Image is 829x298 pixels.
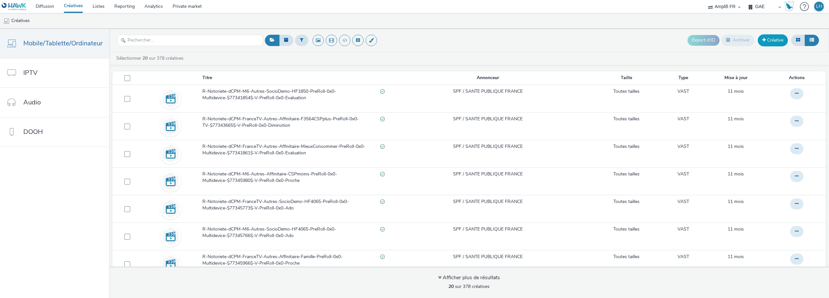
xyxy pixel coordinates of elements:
a: SPF / SANTE PUBLIQUE FRANCE [453,254,523,260]
th: Annonceur [388,71,588,85]
div: Valide [380,171,385,178]
a: 5 novembre 2024, 17:25 [728,198,744,205]
span: 11 mois [728,171,744,177]
a: VAST [677,171,689,177]
a: Toutes tailles [613,198,640,205]
img: video.svg [161,172,180,191]
span: R-Notoriete-dCPM-M6-Autres-SocioDemo-HF4065-PreRoll-0x0-Multidevice-$77345766$-V-PreRoll-0x0-Ado [202,226,380,239]
img: video.svg [161,89,180,108]
a: VAST [677,254,689,260]
span: Mobile/Tablette/Ordinateur [23,39,103,48]
a: Toutes tailles [613,143,640,150]
a: VAST [677,226,689,232]
img: mobile [3,18,10,24]
a: SPF / SANTE PUBLIQUE FRANCE [453,171,523,177]
a: Toutes tailles [613,88,640,95]
button: Grille [791,35,805,46]
a: Hawk Academy [784,1,797,12]
img: video.svg [161,227,180,246]
th: Taille [588,71,665,85]
a: 5 novembre 2024, 17:25 [728,226,744,232]
div: Afficher plus de résultats [438,274,500,281]
img: video.svg [161,199,180,218]
a: Toutes tailles [613,226,640,232]
strong: 20 [142,55,148,61]
button: Liste [805,35,819,46]
button: Archiver [721,35,755,46]
span: sur 378 créatives [449,283,490,290]
div: Valide [380,116,385,123]
a: Créative [758,34,788,46]
a: 5 novembre 2024, 17:25 [728,254,744,260]
a: R-Notoriete-dCPM-FranceTV-Autres-Affinitaire-Famille-PreRoll-0x0-Multidevice-$77345966$-V-PreRoll... [202,254,387,270]
a: Toutes tailles [613,254,640,260]
span: R-Notoriete-dCPM-M6-Autres-SocioDemo-HF1850-PreRoll-0x0-Multidevice-$77341854$-V-PreRoll-0x0-Eval... [202,88,380,101]
th: Titre [202,71,388,85]
span: R-Notoriete-dCPM-FranceTV-Autres-SocioDemo-HF4065-PreRoll-0x0-Multidevice-$77345773$-V-PreRoll-0x... [202,198,380,212]
a: SPF / SANTE PUBLIQUE FRANCE [453,143,523,150]
span: 11 mois [728,143,744,149]
button: Export d'ID [687,35,720,45]
a: SPF / SANTE PUBLIQUE FRANCE [453,198,523,205]
th: Actions [770,71,826,85]
a: SPF / SANTE PUBLIQUE FRANCE [453,88,523,95]
a: 5 novembre 2024, 17:25 [728,171,744,177]
input: Rechercher... [118,35,263,46]
a: SPF / SANTE PUBLIQUE FRANCE [453,226,523,232]
span: R-Notoriete-dCPM-FranceTV-Autres-Affinitaire-Famille-PreRoll-0x0-Multidevice-$77345966$-V-PreRoll... [202,254,380,267]
a: R-Notoriete-dCPM-FranceTV-Autres-Affinitaire-MieuxConsommer-PreRoll-0x0-Multidevice-$77341861$-V-... [202,143,387,160]
th: Mise à jour [702,71,770,85]
span: IPTV [23,68,38,77]
a: 5 novembre 2024, 17:25 [728,143,744,150]
img: undefined Logo [2,3,27,11]
a: VAST [677,143,689,150]
img: video.svg [161,144,180,163]
span: 11 mois [728,88,744,94]
span: 11 mois [728,198,744,205]
span: 11 mois [728,254,744,260]
img: video.svg [161,117,180,136]
a: 5 novembre 2024, 17:25 [728,116,744,122]
a: R-Notoriete-dCPM-M6-Autres-SocioDemo-HF1850-PreRoll-0x0-Multidevice-$77341854$-V-PreRoll-0x0-Eval... [202,88,387,105]
div: Valide [380,143,385,150]
div: Valide [380,226,385,233]
div: Valide [380,88,385,95]
div: Valide [380,254,385,260]
div: Valide [380,198,385,205]
a: R-Notoriete-dCPM-M6-Autres-SocioDemo-HF4065-PreRoll-0x0-Multidevice-$77345766$-V-PreRoll-0x0-AdoV... [202,226,387,243]
a: Toutes tailles [613,171,640,177]
th: Type [665,71,702,85]
img: Hawk Academy [784,1,794,12]
span: R-Notoriete-dCPM-FranceTV-Autres-Affinitaire-F3564CSPplus-PreRoll-0x0-TV-$77343665$-V-PreRoll-0x0... [202,116,380,129]
span: 11 mois [728,116,744,122]
a: VAST [677,88,689,95]
a: 5 novembre 2024, 17:25 [728,88,744,95]
a: Sélectionner sur 378 créatives [116,55,186,61]
a: Toutes tailles [613,116,640,122]
a: R-Notoriete-dCPM-FranceTV-Autres-Affinitaire-F3564CSPplus-PreRoll-0x0-TV-$77343665$-V-PreRoll-0x0... [202,116,387,132]
span: R-Notoriete-dCPM-M6-Autres-Affinitaire-CSPmoins-PreRoll-0x0-Multidevice-$77345980$-V-PreRoll-0x0-... [202,171,380,184]
span: Audio [23,98,41,107]
a: R-Notoriete-dCPM-FranceTV-Autres-SocioDemo-HF4065-PreRoll-0x0-Multidevice-$77345773$-V-PreRoll-0x... [202,198,387,215]
div: LH [816,2,822,11]
span: R-Notoriete-dCPM-FranceTV-Autres-Affinitaire-MieuxConsommer-PreRoll-0x0-Multidevice-$77341861$-V-... [202,143,380,157]
a: SPF / SANTE PUBLIQUE FRANCE [453,116,523,122]
a: VAST [677,116,689,122]
img: video.svg [161,255,180,273]
span: DOOH [23,127,43,137]
strong: 20 [449,283,454,290]
a: VAST [677,198,689,205]
a: R-Notoriete-dCPM-M6-Autres-Affinitaire-CSPmoins-PreRoll-0x0-Multidevice-$77345980$-V-PreRoll-0x0-... [202,171,387,187]
span: 11 mois [728,226,744,232]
